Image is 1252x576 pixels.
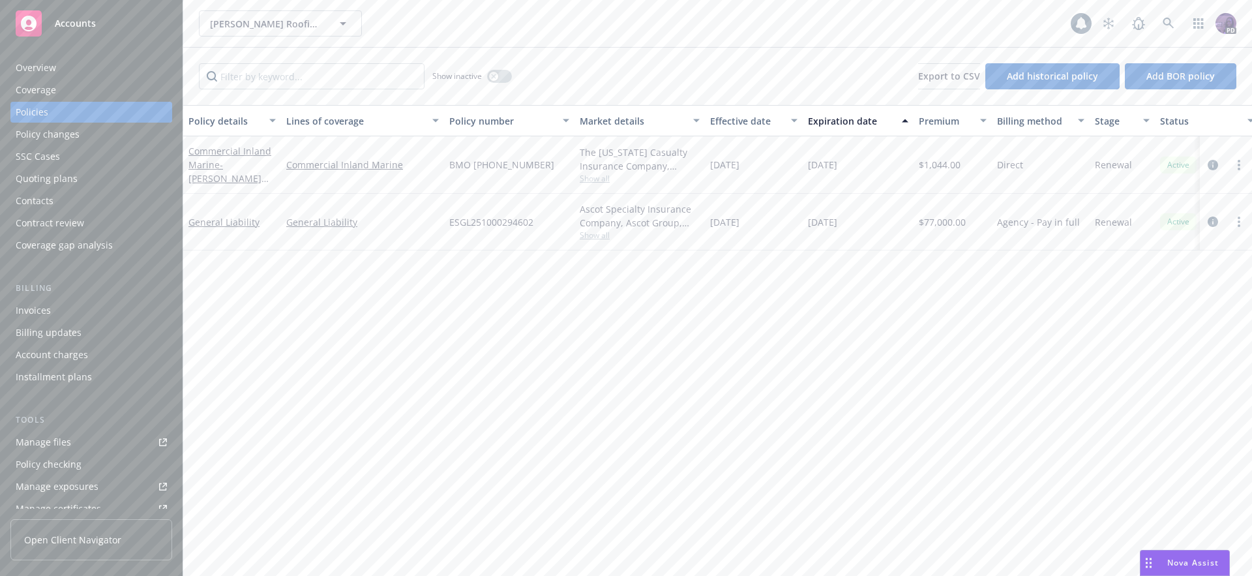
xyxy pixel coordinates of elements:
[10,146,172,167] a: SSC Cases
[919,114,972,128] div: Premium
[10,213,172,234] a: Contract review
[183,105,281,136] button: Policy details
[808,215,837,229] span: [DATE]
[808,158,837,172] span: [DATE]
[210,17,323,31] span: [PERSON_NAME] Roofing Construction & Energy Solutions
[710,215,739,229] span: [DATE]
[10,344,172,365] a: Account charges
[16,57,56,78] div: Overview
[444,105,574,136] button: Policy number
[10,235,172,256] a: Coverage gap analysis
[16,235,113,256] div: Coverage gap analysis
[449,158,554,172] span: BMO [PHONE_NUMBER]
[919,158,961,172] span: $1,044.00
[985,63,1120,89] button: Add historical policy
[10,124,172,145] a: Policy changes
[580,145,700,173] div: The [US_STATE] Casualty Insurance Company, Liberty Mutual
[1140,551,1157,575] div: Drag to move
[580,202,700,230] div: Ascot Specialty Insurance Company, Ascot Group, CRC Group
[1165,159,1191,171] span: Active
[1125,63,1236,89] button: Add BOR policy
[1160,114,1240,128] div: Status
[574,105,705,136] button: Market details
[10,168,172,189] a: Quoting plans
[1167,557,1219,568] span: Nova Assist
[1185,10,1212,37] a: Switch app
[16,213,84,234] div: Contract review
[188,114,261,128] div: Policy details
[449,114,555,128] div: Policy number
[914,105,992,136] button: Premium
[16,344,88,365] div: Account charges
[710,158,739,172] span: [DATE]
[10,57,172,78] a: Overview
[16,432,71,453] div: Manage files
[286,114,425,128] div: Lines of coverage
[1205,157,1221,173] a: circleInformation
[10,498,172,519] a: Manage certificates
[580,230,700,241] span: Show all
[803,105,914,136] button: Expiration date
[1155,10,1182,37] a: Search
[10,282,172,295] div: Billing
[16,476,98,497] div: Manage exposures
[286,158,439,172] a: Commercial Inland Marine
[992,105,1090,136] button: Billing method
[710,114,783,128] div: Effective date
[10,300,172,321] a: Invoices
[16,102,48,123] div: Policies
[16,498,101,519] div: Manage certificates
[10,454,172,475] a: Policy checking
[1205,214,1221,230] a: circleInformation
[188,159,271,198] span: - [PERSON_NAME] Roofing & Solar Inc
[199,10,362,37] button: [PERSON_NAME] Roofing Construction & Energy Solutions
[997,158,1023,172] span: Direct
[16,454,82,475] div: Policy checking
[16,80,56,100] div: Coverage
[16,322,82,343] div: Billing updates
[10,102,172,123] a: Policies
[10,80,172,100] a: Coverage
[10,322,172,343] a: Billing updates
[199,63,425,89] input: Filter by keyword...
[1095,158,1132,172] span: Renewal
[1095,215,1132,229] span: Renewal
[10,414,172,427] div: Tools
[188,216,260,228] a: General Liability
[705,105,803,136] button: Effective date
[919,215,966,229] span: $77,000.00
[1231,214,1247,230] a: more
[1095,114,1135,128] div: Stage
[1090,105,1155,136] button: Stage
[997,114,1070,128] div: Billing method
[1231,157,1247,173] a: more
[432,70,482,82] span: Show inactive
[918,70,980,82] span: Export to CSV
[1140,550,1230,576] button: Nova Assist
[24,533,121,547] span: Open Client Navigator
[16,367,92,387] div: Installment plans
[580,114,685,128] div: Market details
[16,300,51,321] div: Invoices
[16,124,80,145] div: Policy changes
[286,215,439,229] a: General Liability
[1215,13,1236,34] img: photo
[449,215,533,229] span: ESGL251000294602
[16,168,78,189] div: Quoting plans
[1007,70,1098,82] span: Add historical policy
[281,105,444,136] button: Lines of coverage
[188,145,271,198] a: Commercial Inland Marine
[10,476,172,497] a: Manage exposures
[580,173,700,184] span: Show all
[918,63,980,89] button: Export to CSV
[55,18,96,29] span: Accounts
[1095,10,1122,37] a: Stop snowing
[10,432,172,453] a: Manage files
[10,367,172,387] a: Installment plans
[1125,10,1152,37] a: Report a Bug
[1165,216,1191,228] span: Active
[997,215,1080,229] span: Agency - Pay in full
[808,114,894,128] div: Expiration date
[16,190,53,211] div: Contacts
